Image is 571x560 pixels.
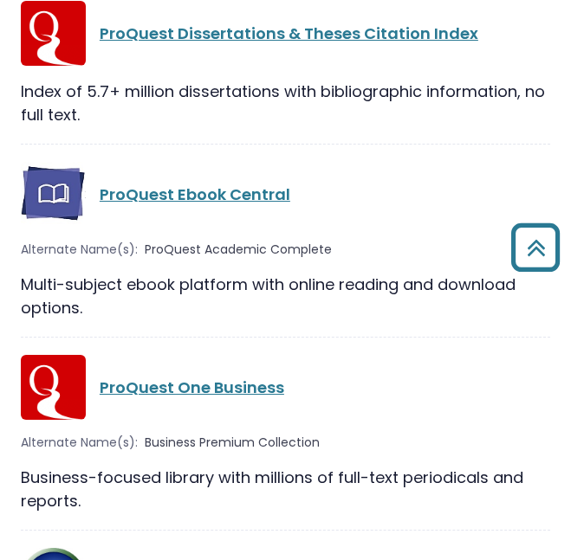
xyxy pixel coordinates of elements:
span: ProQuest Academic Complete [145,241,332,259]
a: Back to Top [504,231,567,263]
span: Alternate Name(s): [21,241,138,259]
a: ProQuest Dissertations & Theses Citation Index [100,23,478,44]
div: Index of 5.7+ million dissertations with bibliographic information, no full text. [21,80,550,126]
a: ProQuest Ebook Central [100,183,290,205]
span: Business Premium Collection [145,434,320,452]
a: ProQuest One Business [100,377,284,398]
div: Business-focused library with millions of full-text periodicals and reports. [21,466,550,512]
div: Multi-subject ebook platform with online reading and download options. [21,273,550,319]
span: Alternate Name(s): [21,434,138,452]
